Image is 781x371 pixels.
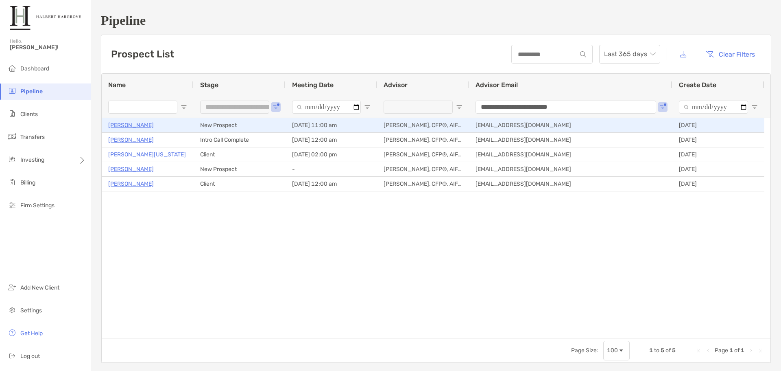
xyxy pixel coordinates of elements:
div: [EMAIL_ADDRESS][DOMAIN_NAME] [469,133,672,147]
button: Open Filter Menu [181,104,187,110]
span: Name [108,81,126,89]
h3: Prospect List [111,48,174,60]
button: Clear Filters [699,45,761,63]
div: First Page [695,347,702,354]
div: Page Size [603,341,630,360]
img: settings icon [7,305,17,315]
div: [EMAIL_ADDRESS][DOMAIN_NAME] [469,147,672,162]
span: Meeting Date [292,81,334,89]
div: [EMAIL_ADDRESS][DOMAIN_NAME] [469,177,672,191]
div: [PERSON_NAME], CFP®, AIF® [377,162,469,176]
span: Pipeline [20,88,43,95]
input: Advisor Email Filter Input [476,101,656,114]
div: New Prospect [194,162,286,176]
input: Name Filter Input [108,101,177,114]
div: Previous Page [705,347,711,354]
button: Open Filter Menu [364,104,371,110]
div: Intro Call Complete [194,133,286,147]
div: [DATE] 02:00 pm [286,147,377,162]
span: of [665,347,671,354]
div: [DATE] 12:00 am [286,177,377,191]
div: [DATE] [672,162,764,176]
span: Dashboard [20,65,49,72]
img: get-help icon [7,328,17,338]
div: [DATE] [672,118,764,132]
button: Open Filter Menu [456,104,462,110]
span: Stage [200,81,218,89]
div: Client [194,177,286,191]
span: to [654,347,659,354]
div: [EMAIL_ADDRESS][DOMAIN_NAME] [469,118,672,132]
div: [DATE] 11:00 am [286,118,377,132]
div: Client [194,147,286,162]
a: [PERSON_NAME] [108,120,154,130]
img: billing icon [7,177,17,187]
a: [PERSON_NAME] [108,135,154,145]
div: [DATE] 12:00 am [286,133,377,147]
div: Page Size: [571,347,598,354]
button: Open Filter Menu [659,104,666,110]
div: [PERSON_NAME], CFP®, AIF® [377,118,469,132]
span: Add New Client [20,284,59,291]
span: Page [715,347,728,354]
div: [EMAIL_ADDRESS][DOMAIN_NAME] [469,162,672,176]
a: [PERSON_NAME][US_STATE] [108,149,186,160]
span: of [734,347,740,354]
img: dashboard icon [7,63,17,73]
span: Clients [20,111,38,118]
div: New Prospect [194,118,286,132]
div: [PERSON_NAME], CFP®, AIF® [377,147,469,162]
span: Log out [20,353,40,360]
img: logout icon [7,351,17,360]
img: pipeline icon [7,86,17,96]
div: Last Page [757,347,764,354]
button: Open Filter Menu [273,104,279,110]
h1: Pipeline [101,13,771,28]
span: 1 [649,347,653,354]
span: Advisor Email [476,81,518,89]
img: input icon [580,51,586,57]
div: 100 [607,347,618,354]
div: [PERSON_NAME], CFP®, AIF® [377,133,469,147]
span: Settings [20,307,42,314]
img: add_new_client icon [7,282,17,292]
span: [PERSON_NAME]! [10,44,86,51]
div: [DATE] [672,133,764,147]
span: 5 [672,347,676,354]
a: [PERSON_NAME] [108,179,154,189]
input: Meeting Date Filter Input [292,101,361,114]
span: 1 [741,347,744,354]
span: Billing [20,179,35,186]
span: Create Date [679,81,716,89]
a: [PERSON_NAME] [108,164,154,174]
img: Zoe Logo [10,3,81,33]
div: Next Page [748,347,754,354]
span: Transfers [20,134,45,140]
span: Last 365 days [604,45,655,63]
span: 1 [729,347,733,354]
span: Get Help [20,330,43,337]
img: clients icon [7,109,17,119]
div: [PERSON_NAME], CFP®, AIF® [377,177,469,191]
input: Create Date Filter Input [679,101,748,114]
span: Advisor [384,81,408,89]
img: transfers icon [7,132,17,141]
span: 5 [661,347,664,354]
img: firm-settings icon [7,200,17,210]
div: - [286,162,377,176]
img: investing icon [7,154,17,164]
div: [DATE] [672,177,764,191]
div: [DATE] [672,147,764,162]
span: Firm Settings [20,202,55,209]
span: Investing [20,156,44,163]
button: Open Filter Menu [751,104,758,110]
